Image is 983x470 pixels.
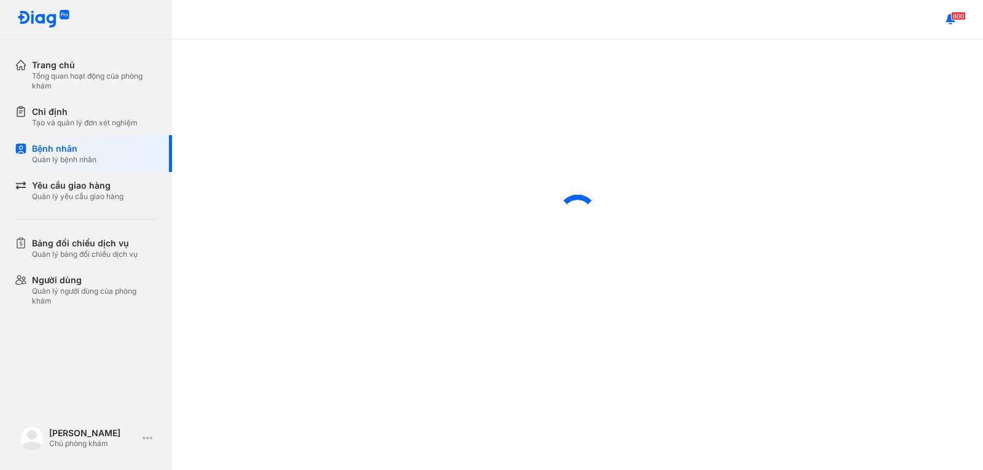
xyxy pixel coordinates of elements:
img: logo [20,426,44,450]
span: 800 [951,12,966,20]
div: [PERSON_NAME] [49,428,138,439]
div: Bảng đối chiếu dịch vụ [32,237,138,249]
div: Chủ phòng khám [49,439,138,448]
div: Quản lý yêu cầu giao hàng [32,192,123,202]
div: Trang chủ [32,59,157,71]
div: Tổng quan hoạt động của phòng khám [32,71,157,91]
div: Bệnh nhân [32,143,96,155]
div: Quản lý bảng đối chiếu dịch vụ [32,249,138,259]
div: Yêu cầu giao hàng [32,179,123,192]
img: logo [17,10,70,29]
div: Tạo và quản lý đơn xét nghiệm [32,118,138,128]
div: Chỉ định [32,106,138,118]
div: Quản lý bệnh nhân [32,155,96,165]
div: Người dùng [32,274,157,286]
div: Quản lý người dùng của phòng khám [32,286,157,306]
